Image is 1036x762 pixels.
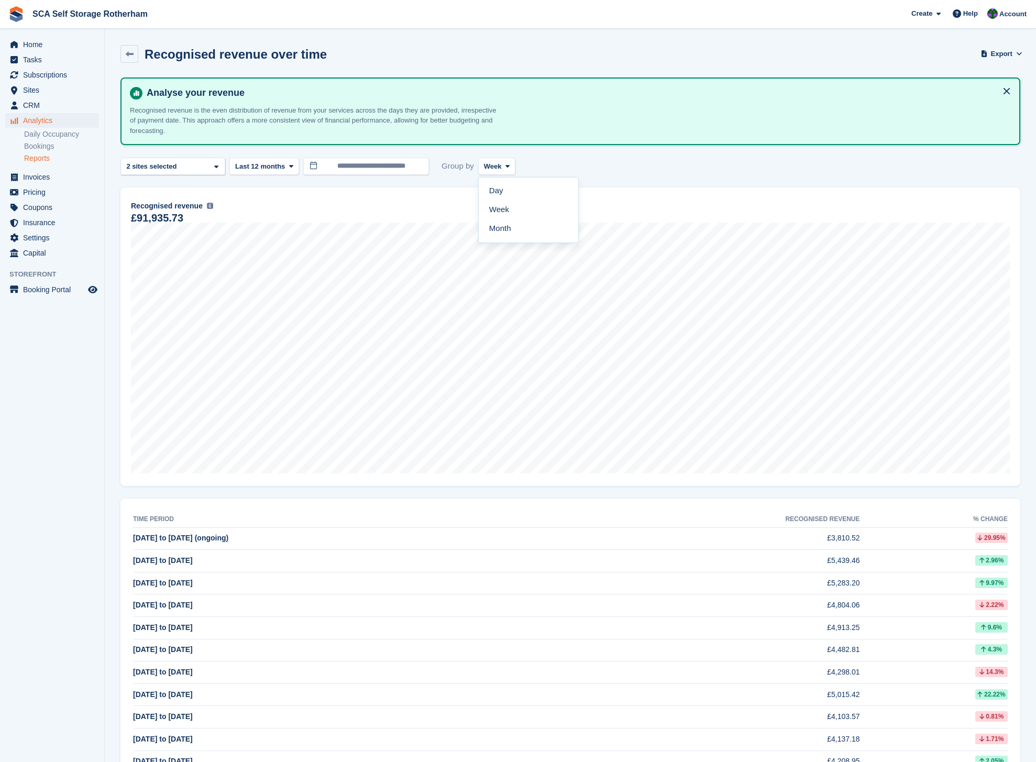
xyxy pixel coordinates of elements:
[5,282,99,297] a: menu
[133,690,193,699] span: [DATE] to [DATE]
[133,712,193,721] span: [DATE] to [DATE]
[86,283,99,296] a: Preview store
[23,37,86,52] span: Home
[125,161,181,172] div: 2 sites selected
[542,594,860,617] td: £4,804.06
[23,185,86,200] span: Pricing
[145,47,327,61] h2: Recognised revenue over time
[131,201,203,212] span: Recognised revenue
[483,182,574,201] a: Day
[442,158,474,175] span: Group by
[542,572,860,594] td: £5,283.20
[983,45,1020,62] button: Export
[483,219,574,238] a: Month
[483,201,574,219] a: Week
[975,533,1008,543] div: 29.95%
[963,8,978,19] span: Help
[207,203,213,209] img: icon-info-grey-7440780725fd019a000dd9b08b2336e03edf1995a4989e88bcd33f0948082b44.svg
[133,511,542,528] th: Time period
[24,141,99,151] a: Bookings
[975,555,1008,566] div: 2.96%
[484,161,502,172] span: Week
[5,200,99,215] a: menu
[133,668,193,676] span: [DATE] to [DATE]
[542,617,860,639] td: £4,913.25
[23,83,86,97] span: Sites
[23,215,86,230] span: Insurance
[542,527,860,550] td: £3,810.52
[24,129,99,139] a: Daily Occupancy
[975,667,1008,677] div: 14.3%
[542,550,860,572] td: £5,439.46
[5,230,99,245] a: menu
[542,683,860,706] td: £5,015.42
[133,645,193,654] span: [DATE] to [DATE]
[133,534,228,542] span: [DATE] to [DATE] (ongoing)
[28,5,152,23] a: SCA Self Storage Rotherham
[23,170,86,184] span: Invoices
[975,644,1008,655] div: 4.3%
[5,215,99,230] a: menu
[23,98,86,113] span: CRM
[24,153,99,163] a: Reports
[975,689,1008,700] div: 22.22%
[23,68,86,82] span: Subscriptions
[478,158,515,175] button: Week
[5,37,99,52] a: menu
[542,706,860,728] td: £4,103.57
[975,578,1008,588] div: 9.97%
[142,87,1011,99] h4: Analyse your revenue
[999,9,1027,19] span: Account
[5,185,99,200] a: menu
[229,158,299,175] button: Last 12 months
[5,113,99,128] a: menu
[9,269,104,280] span: Storefront
[859,511,1008,528] th: % change
[23,200,86,215] span: Coupons
[5,170,99,184] a: menu
[975,711,1008,722] div: 0.81%
[133,579,193,587] span: [DATE] to [DATE]
[23,246,86,260] span: Capital
[542,511,860,528] th: Recognised revenue
[5,98,99,113] a: menu
[23,230,86,245] span: Settings
[235,161,285,172] span: Last 12 months
[130,105,497,136] p: Recognised revenue is the even distribution of revenue from your services across the days they ar...
[131,214,183,223] div: £91,935.73
[5,68,99,82] a: menu
[133,556,193,565] span: [DATE] to [DATE]
[975,622,1008,633] div: 9.6%
[975,600,1008,610] div: 2.22%
[911,8,932,19] span: Create
[987,8,998,19] img: Ross Chapman
[133,623,193,632] span: [DATE] to [DATE]
[975,734,1008,744] div: 1.71%
[991,49,1012,59] span: Export
[542,728,860,751] td: £4,137.18
[23,113,86,128] span: Analytics
[542,639,860,661] td: £4,482.81
[8,6,24,22] img: stora-icon-8386f47178a22dfd0bd8f6a31ec36ba5ce8667c1dd55bd0f319d3a0aa187defe.svg
[5,246,99,260] a: menu
[133,601,193,609] span: [DATE] to [DATE]
[5,83,99,97] a: menu
[23,282,86,297] span: Booking Portal
[133,735,193,743] span: [DATE] to [DATE]
[542,661,860,684] td: £4,298.01
[5,52,99,67] a: menu
[23,52,86,67] span: Tasks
